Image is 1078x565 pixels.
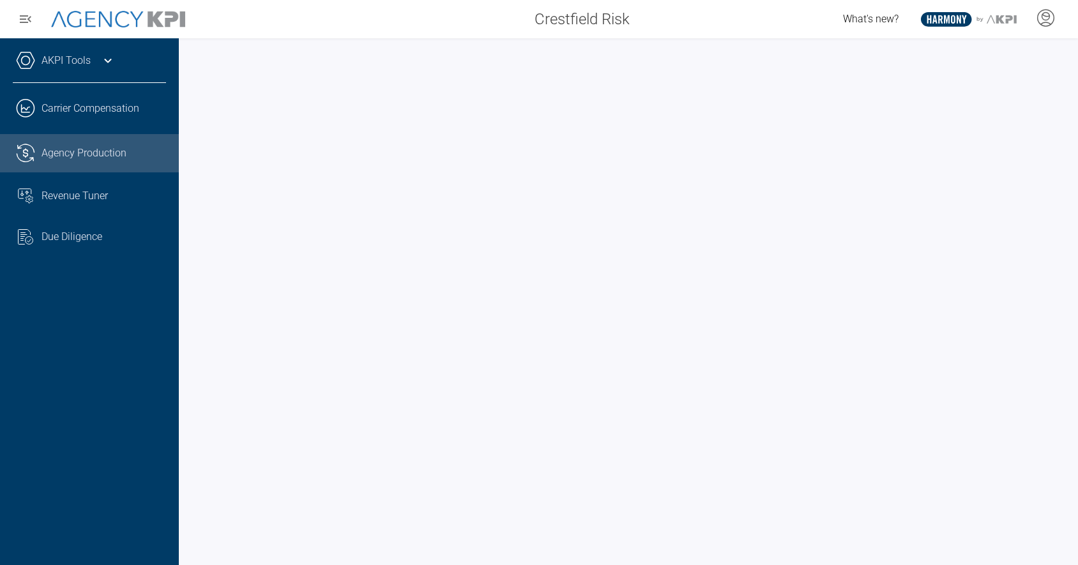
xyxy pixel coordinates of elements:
[42,188,108,204] span: Revenue Tuner
[535,8,630,31] span: Crestfield Risk
[843,13,899,25] span: What's new?
[42,146,126,161] span: Agency Production
[42,229,102,245] span: Due Diligence
[42,53,91,68] a: AKPI Tools
[51,11,185,27] img: AgencyKPI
